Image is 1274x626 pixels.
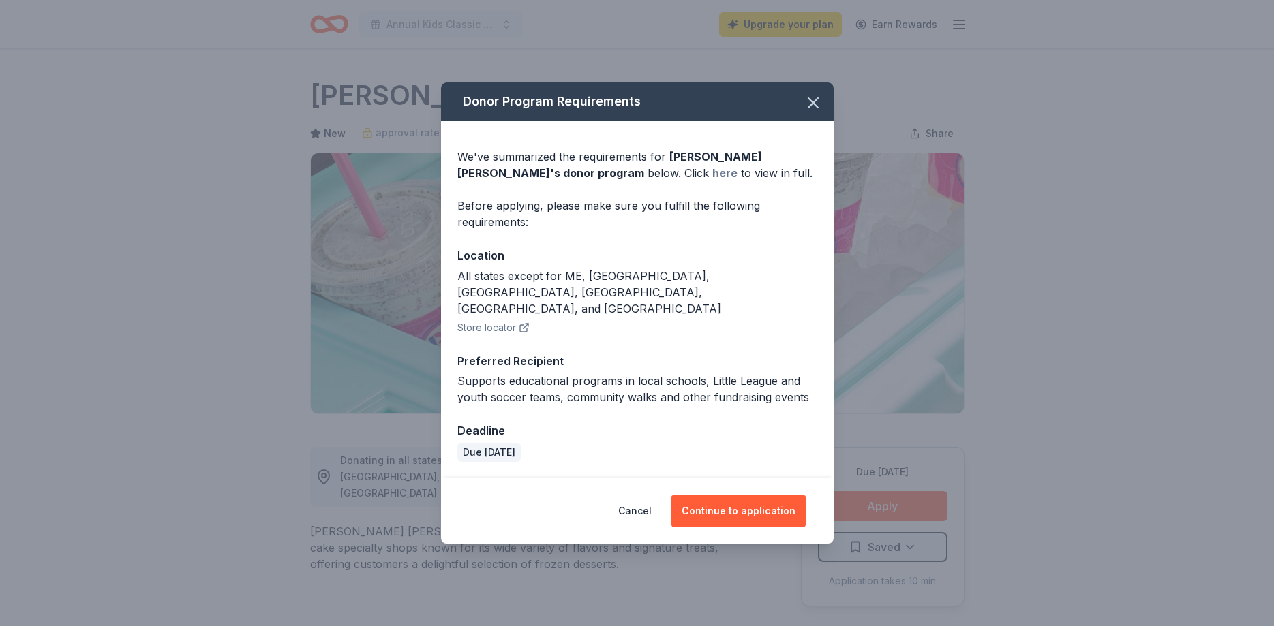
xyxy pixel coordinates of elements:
[457,373,817,405] div: Supports educational programs in local schools, Little League and youth soccer teams, community w...
[457,352,817,370] div: Preferred Recipient
[671,495,806,527] button: Continue to application
[457,268,817,317] div: All states except for ME, [GEOGRAPHIC_DATA], [GEOGRAPHIC_DATA], [GEOGRAPHIC_DATA], [GEOGRAPHIC_DA...
[457,319,530,336] button: Store locator
[457,422,817,439] div: Deadline
[712,165,738,181] a: here
[457,443,521,462] div: Due [DATE]
[618,495,652,527] button: Cancel
[457,148,817,181] div: We've summarized the requirements for below. Click to view in full.
[457,247,817,264] div: Location
[457,198,817,230] div: Before applying, please make sure you fulfill the following requirements:
[441,82,834,121] div: Donor Program Requirements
